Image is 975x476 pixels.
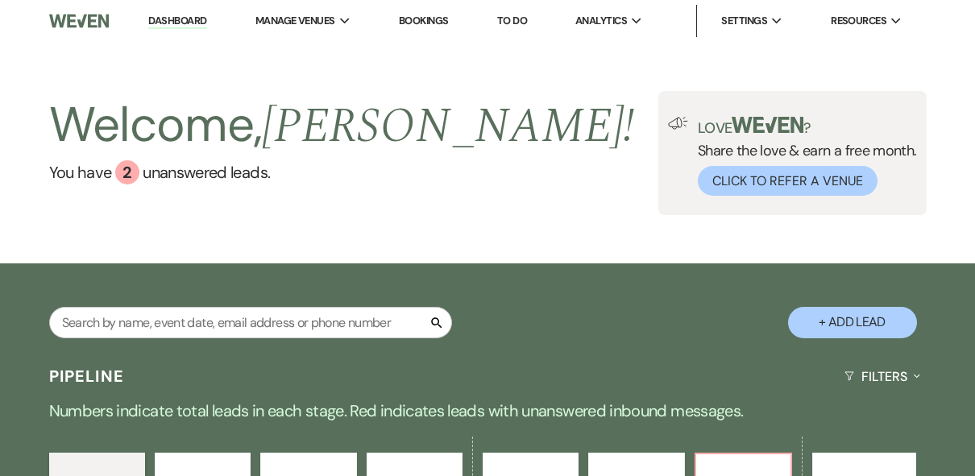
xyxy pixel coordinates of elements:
a: Dashboard [148,14,206,29]
span: [PERSON_NAME] ! [262,89,634,163]
img: loud-speaker-illustration.svg [668,117,688,130]
p: Love ? [698,117,917,135]
button: + Add Lead [788,307,917,338]
span: Settings [721,13,767,29]
a: You have 2 unanswered leads. [49,160,635,184]
button: Filters [838,355,926,398]
button: Click to Refer a Venue [698,166,877,196]
span: Analytics [575,13,627,29]
a: Bookings [399,14,449,27]
div: 2 [115,160,139,184]
input: Search by name, event date, email address or phone number [49,307,452,338]
h3: Pipeline [49,365,125,387]
span: Resources [831,13,886,29]
img: Weven Logo [49,4,109,38]
h2: Welcome, [49,91,635,160]
img: weven-logo-green.svg [732,117,803,133]
a: To Do [497,14,527,27]
div: Share the love & earn a free month. [688,117,917,196]
span: Manage Venues [255,13,335,29]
